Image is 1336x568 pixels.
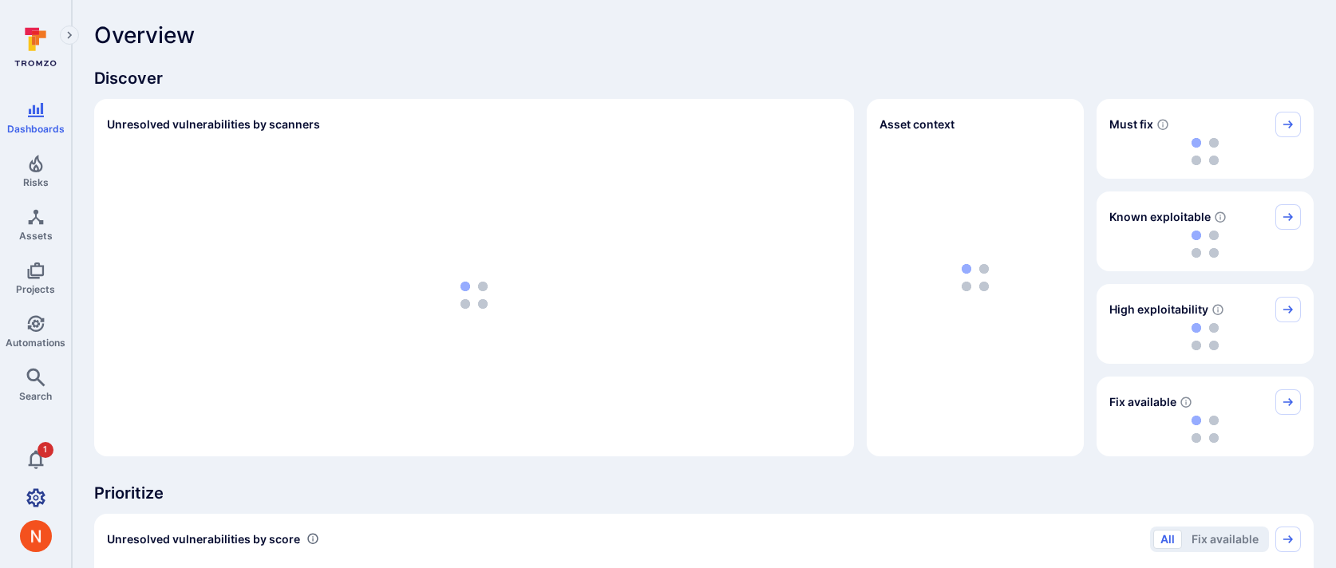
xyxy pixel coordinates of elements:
[1192,138,1219,165] img: Loading...
[107,147,841,444] div: loading spinner
[306,531,319,547] div: Number of vulnerabilities in status 'Open' 'Triaged' and 'In process' grouped by score
[38,442,53,458] span: 1
[6,337,65,349] span: Automations
[1180,396,1192,408] svg: Vulnerabilities with fix available
[20,520,52,552] img: ACg8ocIprwjrgDQnDsNSk9Ghn5p5-B8DpAKWoJ5Gi9syOE4K59tr4Q=s96-c
[879,116,955,132] span: Asset context
[1192,323,1219,350] img: Loading...
[20,520,52,552] div: Neeren Patki
[1192,231,1219,258] img: Loading...
[1184,530,1266,549] button: Fix available
[23,176,49,188] span: Risks
[1192,416,1219,443] img: Loading...
[1109,415,1301,444] div: loading spinner
[19,390,52,402] span: Search
[60,26,79,45] button: Expand navigation menu
[1109,322,1301,351] div: loading spinner
[1214,211,1227,223] svg: Confirmed exploitable by KEV
[460,282,488,309] img: Loading...
[1097,191,1314,271] div: Known exploitable
[1156,118,1169,131] svg: Risk score >=40 , missed SLA
[1153,530,1182,549] button: All
[1097,284,1314,364] div: High exploitability
[1109,230,1301,258] div: loading spinner
[94,67,1314,89] span: Discover
[1097,377,1314,456] div: Fix available
[1109,116,1153,132] span: Must fix
[1109,302,1208,318] span: High exploitability
[107,116,320,132] h2: Unresolved vulnerabilities by scanners
[16,283,55,295] span: Projects
[94,22,195,48] span: Overview
[1097,99,1314,179] div: Must fix
[1109,394,1176,410] span: Fix available
[94,482,1314,504] span: Prioritize
[1109,209,1211,225] span: Known exploitable
[1109,137,1301,166] div: loading spinner
[19,230,53,242] span: Assets
[7,123,65,135] span: Dashboards
[107,531,300,547] span: Unresolved vulnerabilities by score
[64,29,75,42] i: Expand navigation menu
[1211,303,1224,316] svg: EPSS score ≥ 0.7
